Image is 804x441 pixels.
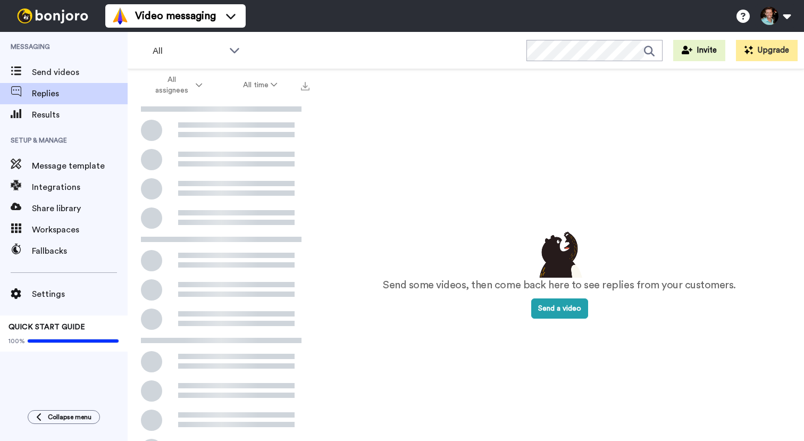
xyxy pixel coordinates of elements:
span: 100% [9,337,25,345]
a: Send a video [531,305,588,312]
button: All assignees [130,70,223,100]
span: Workspaces [32,223,128,236]
span: Settings [32,288,128,301]
button: Collapse menu [28,410,100,424]
p: Send some videos, then come back here to see replies from your customers. [383,278,736,293]
span: All [153,45,224,57]
span: Results [32,109,128,121]
img: vm-color.svg [112,7,129,24]
span: All assignees [150,74,194,96]
button: All time [223,76,298,95]
span: Fallbacks [32,245,128,257]
img: bj-logo-header-white.svg [13,9,93,23]
span: Collapse menu [48,413,91,421]
span: Video messaging [135,9,216,23]
span: Message template [32,160,128,172]
button: Export all results that match these filters now. [298,77,313,93]
span: Send videos [32,66,128,79]
span: Replies [32,87,128,100]
button: Send a video [531,298,588,319]
span: Share library [32,202,128,215]
img: export.svg [301,82,309,90]
img: results-emptystates.png [533,229,586,278]
span: QUICK START GUIDE [9,323,85,331]
span: Integrations [32,181,128,194]
button: Invite [673,40,725,61]
button: Upgrade [736,40,798,61]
